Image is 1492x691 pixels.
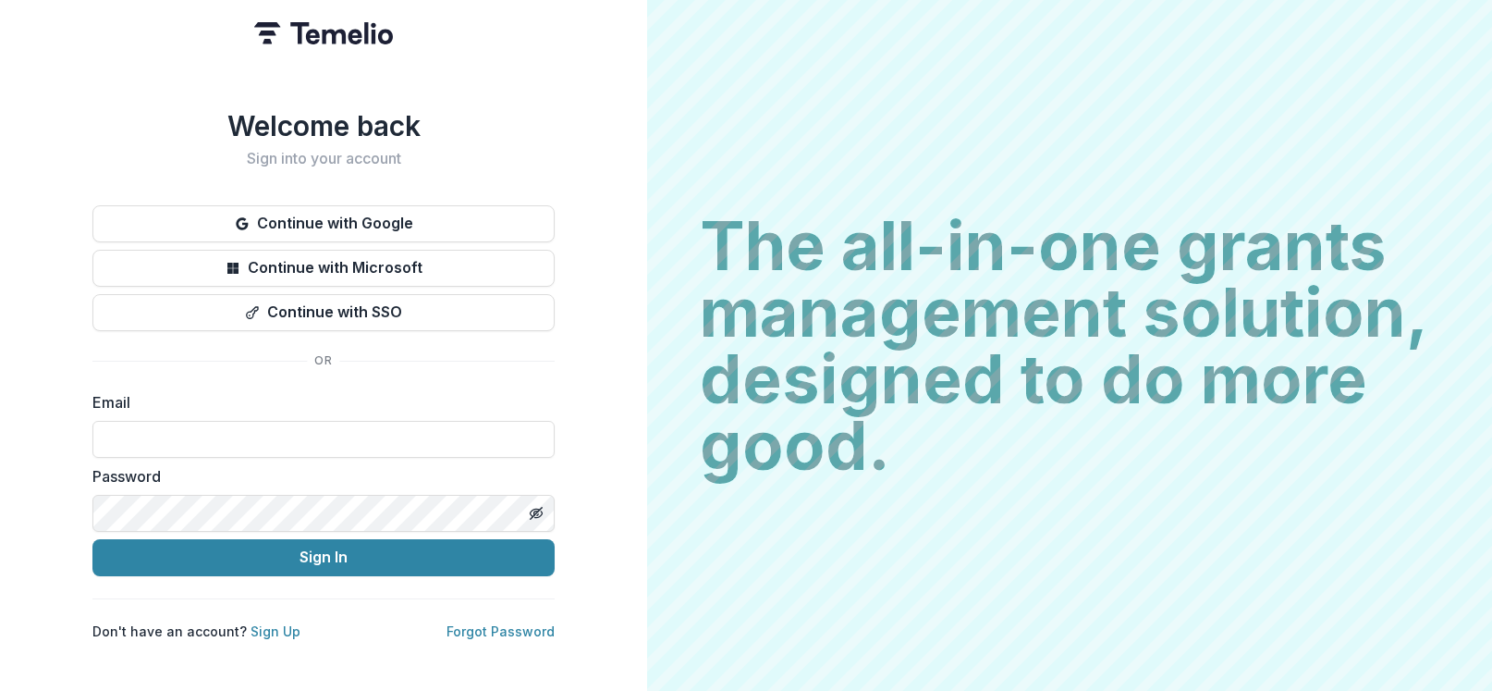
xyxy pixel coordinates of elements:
[92,294,555,331] button: Continue with SSO
[251,623,300,639] a: Sign Up
[92,150,555,167] h2: Sign into your account
[92,205,555,242] button: Continue with Google
[254,22,393,44] img: Temelio
[92,539,555,576] button: Sign In
[92,465,544,487] label: Password
[521,499,551,528] button: Toggle password visibility
[92,391,544,413] label: Email
[446,623,555,639] a: Forgot Password
[92,622,300,641] p: Don't have an account?
[92,250,555,287] button: Continue with Microsoft
[92,109,555,142] h1: Welcome back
